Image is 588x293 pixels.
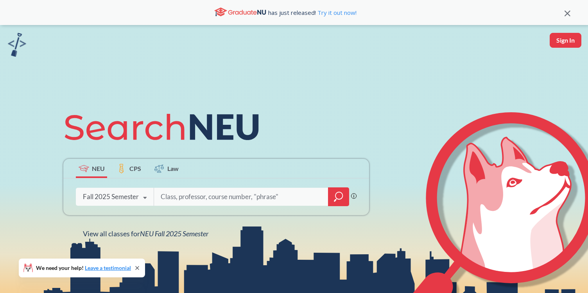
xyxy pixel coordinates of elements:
a: Try it out now! [316,9,357,16]
span: Law [167,164,179,173]
div: Fall 2025 Semester [83,192,139,201]
a: sandbox logo [8,33,26,59]
button: Sign In [550,33,581,48]
span: We need your help! [36,265,131,271]
svg: magnifying glass [334,191,343,202]
span: NEU [92,164,105,173]
div: magnifying glass [328,187,349,206]
img: sandbox logo [8,33,26,57]
a: Leave a testimonial [85,264,131,271]
span: View all classes for [83,229,208,238]
input: Class, professor, course number, "phrase" [160,189,323,205]
span: NEU Fall 2025 Semester [140,229,208,238]
span: has just released! [268,8,357,17]
span: CPS [129,164,141,173]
